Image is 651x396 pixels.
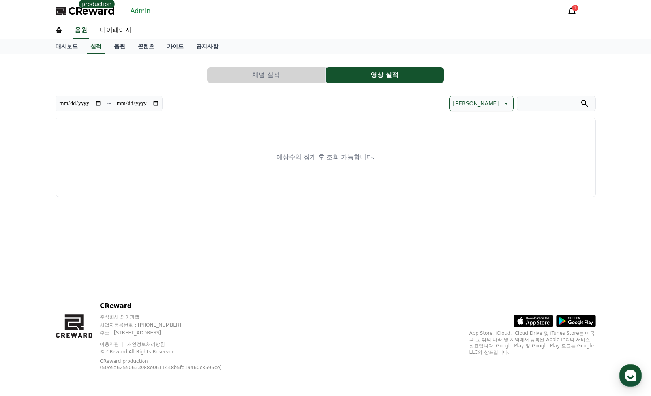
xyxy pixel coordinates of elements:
[56,5,115,17] a: CReward
[100,314,238,320] p: 주식회사 와이피랩
[107,99,112,108] p: ~
[87,39,105,54] a: 실적
[453,98,499,109] p: [PERSON_NAME]
[94,22,138,39] a: 마이페이지
[190,39,225,54] a: 공지사항
[326,67,444,83] button: 영상 실적
[49,22,68,39] a: 홈
[207,67,326,83] a: 채널 실적
[73,22,89,39] a: 음원
[49,39,84,54] a: 대시보드
[127,342,165,347] a: 개인정보처리방침
[108,39,131,54] a: 음원
[131,39,161,54] a: 콘텐츠
[68,5,115,17] span: CReward
[449,96,513,111] button: [PERSON_NAME]
[100,358,226,371] p: CReward production (50e5a62550633988e0611448b5fd19460c8595ce)
[100,322,238,328] p: 사업자등록번호 : [PHONE_NUMBER]
[100,330,238,336] p: 주소 : [STREET_ADDRESS]
[469,330,596,355] p: App Store, iCloud, iCloud Drive 및 iTunes Store는 미국과 그 밖의 나라 및 지역에서 등록된 Apple Inc.의 서비스 상표입니다. Goo...
[572,5,578,11] div: 1
[276,152,375,162] p: 예상수익 집계 후 조회 가능합니다.
[100,342,125,347] a: 이용약관
[161,39,190,54] a: 가이드
[100,301,238,311] p: CReward
[128,5,154,17] a: Admin
[100,349,238,355] p: © CReward All Rights Reserved.
[567,6,577,16] a: 1
[207,67,325,83] button: 채널 실적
